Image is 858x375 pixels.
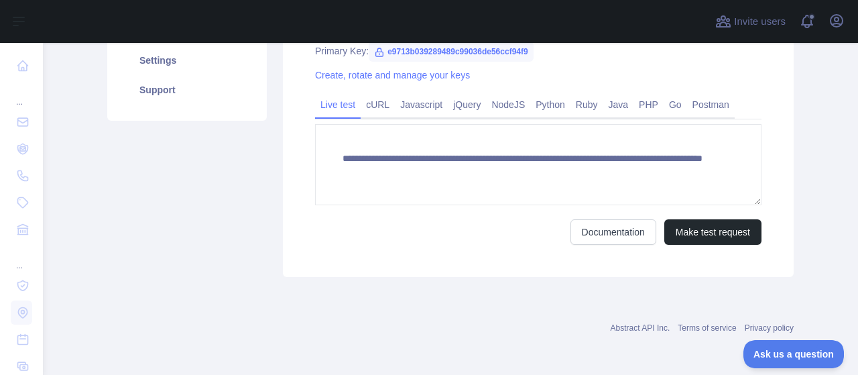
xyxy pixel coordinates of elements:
[448,94,486,115] a: jQuery
[123,75,251,105] a: Support
[734,14,786,30] span: Invite users
[315,44,761,58] div: Primary Key:
[361,94,395,115] a: cURL
[369,42,534,62] span: e9713b039289489c99036de56ccf94f9
[633,94,664,115] a: PHP
[603,94,634,115] a: Java
[611,323,670,333] a: Abstract API Inc.
[11,81,32,107] div: ...
[745,323,794,333] a: Privacy policy
[123,46,251,75] a: Settings
[687,94,735,115] a: Postman
[315,94,361,115] a: Live test
[664,219,761,245] button: Make test request
[664,94,687,115] a: Go
[486,94,530,115] a: NodeJS
[570,94,603,115] a: Ruby
[395,94,448,115] a: Javascript
[713,11,788,32] button: Invite users
[315,70,470,81] a: Create, rotate and manage your keys
[743,340,845,368] iframe: Toggle Customer Support
[11,244,32,271] div: ...
[678,323,736,333] a: Terms of service
[570,219,656,245] a: Documentation
[530,94,570,115] a: Python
